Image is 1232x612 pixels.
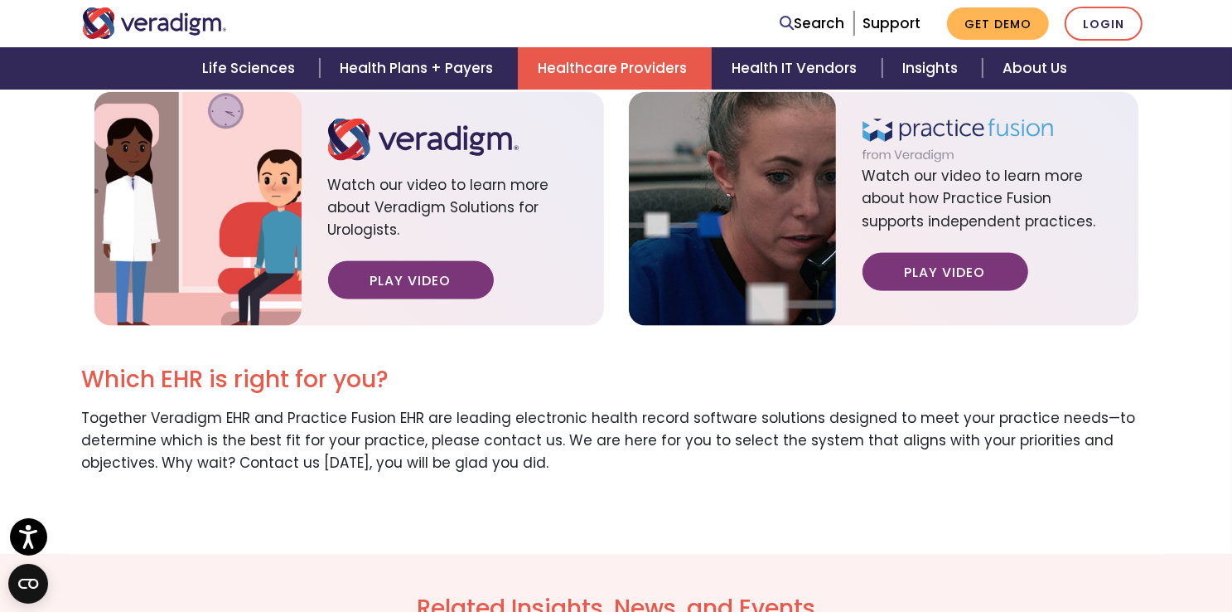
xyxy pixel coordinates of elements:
[8,564,48,604] button: Open CMP widget
[82,407,1151,475] p: Together Veradigm EHR and Practice Fusion EHR are leading electronic health record software solut...
[882,47,983,90] a: Insights
[328,161,577,262] span: Watch our video to learn more about Veradigm Solutions for Urologists.
[712,47,882,90] a: Health IT Vendors
[82,7,227,39] img: Veradigm logo
[328,261,494,299] a: Play Video
[862,163,1112,253] span: Watch our video to learn more about how Practice Fusion supports independent practices.
[862,13,920,33] a: Support
[780,12,845,35] a: Search
[862,119,1053,163] img: practice-fusion-logo.svg
[320,47,518,90] a: Health Plans + Payers
[1065,7,1143,41] a: Login
[82,366,1151,394] h2: Which EHR is right for you?
[182,47,320,90] a: Life Sciences
[947,7,1049,40] a: Get Demo
[629,92,836,326] img: page-ehr-solutions-practice-fusion-video.jpg
[518,47,712,90] a: Healthcare Providers
[328,119,519,161] img: logo.svg
[862,253,1028,291] a: Play Video
[983,47,1087,90] a: About Us
[94,92,302,326] img: solution-provider-urologist-video.jpg
[1149,529,1212,592] iframe: Drift Chat Widget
